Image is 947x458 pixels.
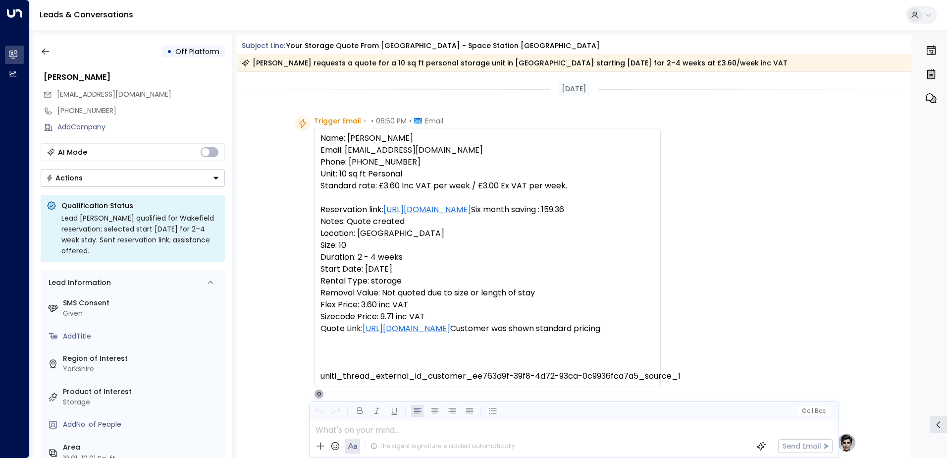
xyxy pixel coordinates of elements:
span: | [811,407,813,414]
div: AI Mode [58,147,87,157]
pre: Name: [PERSON_NAME] Email: [EMAIL_ADDRESS][DOMAIN_NAME] Phone: [PHONE_NUMBER] Unit: 10 sq ft Pers... [320,132,654,382]
span: 06:50 PM [376,116,407,126]
div: Lead Information [45,278,111,288]
div: [PERSON_NAME] requests a quote for a 10 sq ft personal storage unit in [GEOGRAPHIC_DATA] starting... [242,58,788,68]
span: [EMAIL_ADDRESS][DOMAIN_NAME] [57,89,171,99]
span: Trigger Email [314,116,361,126]
div: O [314,389,324,399]
a: [URL][DOMAIN_NAME] [363,323,450,335]
label: SMS Consent [63,298,221,308]
label: Product of Interest [63,387,221,397]
div: Your storage quote from [GEOGRAPHIC_DATA] - Space Station [GEOGRAPHIC_DATA] [286,41,600,51]
button: Cc|Bcc [797,406,829,416]
a: Leads & Conversations [40,9,133,20]
button: Actions [41,169,225,187]
div: [PHONE_NUMBER] [57,106,225,116]
div: AddTitle [63,331,221,342]
p: Qualification Status [61,201,219,211]
span: Email [425,116,443,126]
span: peghoyle@hotmail.com [57,89,171,100]
div: Lead [PERSON_NAME] qualified for Wakefield reservation; selected start [DATE] for 2–4 week stay. ... [61,213,219,256]
label: Area [63,442,221,453]
div: • [167,43,172,60]
div: [PERSON_NAME] [44,71,225,83]
button: Redo [330,405,342,417]
a: [URL][DOMAIN_NAME] [383,204,471,216]
div: [DATE] [558,82,590,96]
div: Actions [46,173,83,182]
span: Subject Line: [242,41,285,51]
span: • [364,116,366,126]
button: Undo [313,405,325,417]
div: AddCompany [57,122,225,132]
img: profile-logo.png [837,433,856,453]
div: Given [63,308,221,319]
div: Button group with a nested menu [41,169,225,187]
div: Storage [63,397,221,407]
span: Cc Bcc [801,407,825,414]
span: • [409,116,412,126]
span: • [371,116,373,126]
div: Yorkshire [63,364,221,374]
div: AddNo. of People [63,419,221,430]
div: The agent signature is added automatically [370,442,515,451]
label: Region of Interest [63,353,221,364]
span: Off Platform [175,47,219,57]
